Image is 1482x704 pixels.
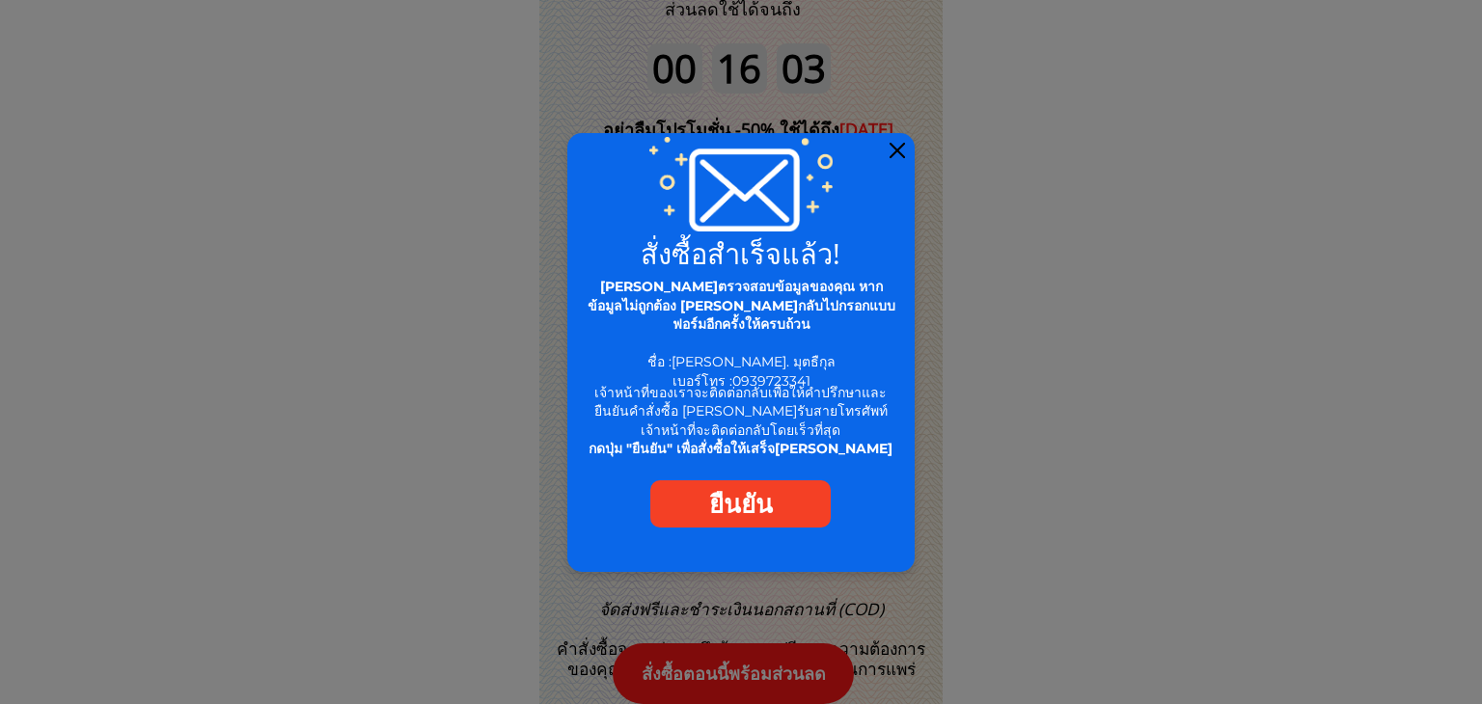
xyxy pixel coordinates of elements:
span: 0939723341 [732,372,810,390]
span: [PERSON_NAME]ตรวจสอบข้อมูลของคุณ หากข้อมูลไม่ถูกต้อง [PERSON_NAME]กลับไปกรอกแบบฟอร์มอีกครั้งให้คร... [588,278,895,333]
span: [PERSON_NAME]. มุตธืกุล [672,353,836,370]
a: ยืนยัน [650,480,831,528]
h2: สั่งซื้อสำเร็จแล้ว! [579,239,903,267]
div: เจ้าหน้าที่ของเราจะติดต่อกลับเพื่อให้คำปรึกษาและยืนยันคำสั่งซื้อ [PERSON_NAME]รับสายโทรศัพท์ เจ้า... [584,384,898,459]
div: ชื่อ : เบอร์โทร : [584,278,899,392]
span: กดปุ่ม "ยืนยัน" เพื่อสั่งซื้อให้เสร็จ[PERSON_NAME] [589,440,892,457]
